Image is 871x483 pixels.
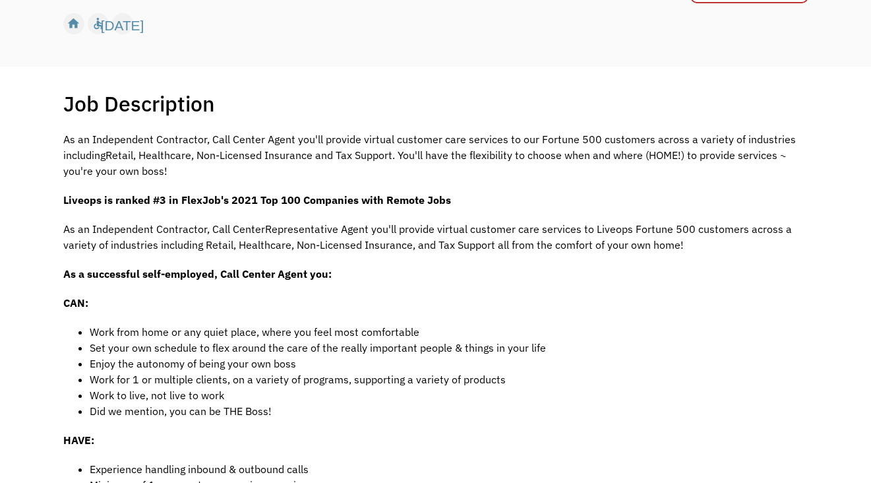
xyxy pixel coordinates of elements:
[63,221,808,253] p: As an Independent Contractor, Call CenterRepresentative Agent you'll provide virtual customer car...
[90,324,808,340] li: Work from home or any quiet place, where you feel most comfortable
[90,461,808,477] li: Experience handling inbound & outbound calls
[63,193,451,207] strong: Liveops is ranked #3 in FlexJob's 2021 Top 100 Companies with Remote Jobs
[91,14,105,34] div: accessible
[90,356,808,371] li: Enjoy the autonomy of being your own boss
[90,403,808,419] li: Did we mention, you can be THE Boss!
[63,131,808,179] p: As an Independent Contractor, Call Center Agent you'll provide virtual customer care services to ...
[101,14,144,34] div: [DATE]
[63,296,88,309] strong: CAN:
[90,387,808,403] li: Work to live, not live to work
[63,267,332,280] strong: As a successful self-employed, Call Center Agent you:
[63,90,215,117] h1: Job Description
[63,434,94,447] strong: HAVE:
[67,14,80,34] div: home
[90,340,808,356] li: Set your own schedule to flex around the care of the really important people & things in your life
[90,371,808,387] li: Work for 1 or multiple clients, on a variety of programs, supporting a variety of products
